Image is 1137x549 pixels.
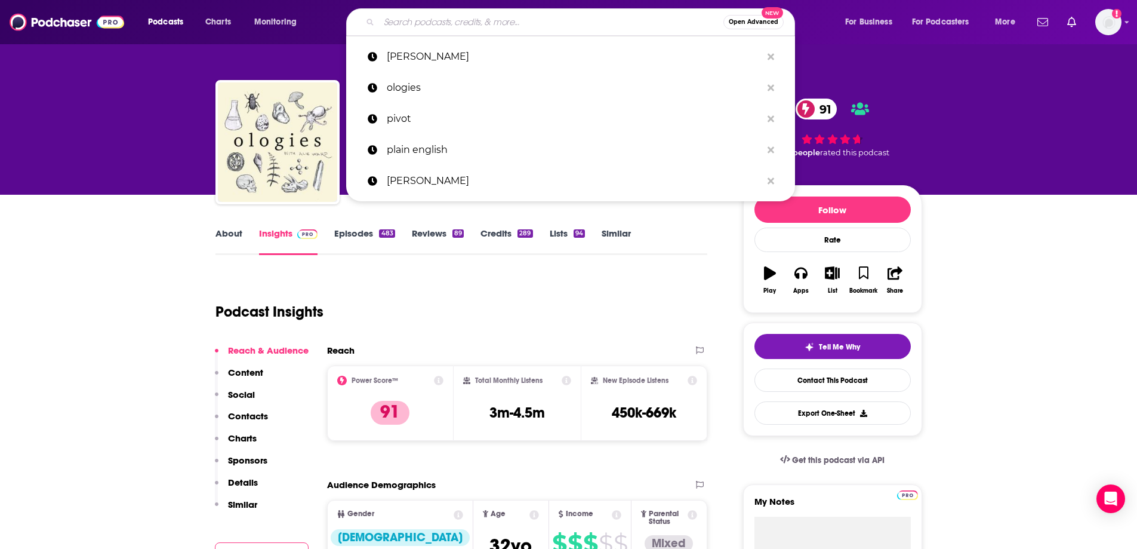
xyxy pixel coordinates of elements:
[387,72,762,103] p: ologies
[346,72,795,103] a: ologies
[334,228,395,255] a: Episodes483
[723,15,784,29] button: Open AdvancedNew
[574,229,585,238] div: 94
[754,334,911,359] button: tell me why sparkleTell Me Why
[754,259,785,302] button: Play
[828,287,837,295] div: List
[371,401,409,425] p: 91
[228,389,255,400] p: Social
[475,376,543,385] h2: Total Monthly Listens
[215,228,242,255] a: About
[904,13,987,32] button: open menu
[754,369,911,392] a: Contact This Podcast
[215,389,255,411] button: Social
[327,345,355,356] h2: Reach
[796,99,837,119] a: 91
[10,11,124,33] img: Podchaser - Follow, Share and Rate Podcasts
[346,134,795,165] a: plain english
[819,342,860,352] span: Tell Me Why
[1095,9,1121,35] button: Show profile menu
[1062,12,1081,32] a: Show notifications dropdown
[602,228,631,255] a: Similar
[215,410,268,433] button: Contacts
[331,529,470,546] div: [DEMOGRAPHIC_DATA]
[215,345,309,367] button: Reach & Audience
[358,8,806,36] div: Search podcasts, credits, & more...
[215,303,323,321] h1: Podcast Insights
[754,197,911,223] button: Follow
[215,455,267,477] button: Sponsors
[489,404,545,422] h3: 3m-4.5m
[777,148,820,157] span: 180 people
[612,404,676,422] h3: 450k-669k
[754,401,911,425] button: Export One-Sheet
[228,433,257,444] p: Charts
[1095,9,1121,35] span: Logged in as jaymandel
[480,228,532,255] a: Credits289
[763,287,776,295] div: Play
[228,499,257,510] p: Similar
[346,41,795,72] a: [PERSON_NAME]
[879,259,910,302] button: Share
[228,455,267,466] p: Sponsors
[754,496,911,517] label: My Notes
[379,229,395,238] div: 483
[820,148,889,157] span: rated this podcast
[805,342,814,352] img: tell me why sparkle
[297,229,318,239] img: Podchaser Pro
[897,490,918,500] img: Podchaser Pro
[1095,9,1121,35] img: User Profile
[198,13,238,32] a: Charts
[995,14,1015,30] span: More
[729,19,778,25] span: Open Advanced
[347,510,374,518] span: Gender
[793,287,809,295] div: Apps
[743,91,922,165] div: 91 180 peoplerated this podcast
[603,376,668,385] h2: New Episode Listens
[412,228,464,255] a: Reviews89
[452,229,464,238] div: 89
[215,433,257,455] button: Charts
[218,82,337,202] img: Ologies with Alie Ward
[387,134,762,165] p: plain english
[205,14,231,30] span: Charts
[808,99,837,119] span: 91
[346,103,795,134] a: pivot
[550,228,585,255] a: Lists94
[912,14,969,30] span: For Podcasters
[491,510,506,518] span: Age
[346,165,795,197] a: [PERSON_NAME]
[649,510,686,526] span: Parental Status
[387,165,762,197] p: matt belloni
[215,477,258,499] button: Details
[987,13,1030,32] button: open menu
[566,510,593,518] span: Income
[387,103,762,134] p: pivot
[215,499,257,521] button: Similar
[816,259,848,302] button: List
[517,229,532,238] div: 289
[352,376,398,385] h2: Power Score™
[1112,9,1121,19] svg: Add a profile image
[246,13,312,32] button: open menu
[259,228,318,255] a: InsightsPodchaser Pro
[379,13,723,32] input: Search podcasts, credits, & more...
[148,14,183,30] span: Podcasts
[1096,484,1125,513] div: Open Intercom Messenger
[785,259,816,302] button: Apps
[254,14,297,30] span: Monitoring
[762,7,783,19] span: New
[228,410,268,422] p: Contacts
[228,477,258,488] p: Details
[849,287,877,295] div: Bookmark
[1033,12,1053,32] a: Show notifications dropdown
[387,41,762,72] p: elise loehnen
[845,14,892,30] span: For Business
[837,13,907,32] button: open menu
[848,259,879,302] button: Bookmark
[215,367,263,389] button: Content
[228,345,309,356] p: Reach & Audience
[140,13,199,32] button: open menu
